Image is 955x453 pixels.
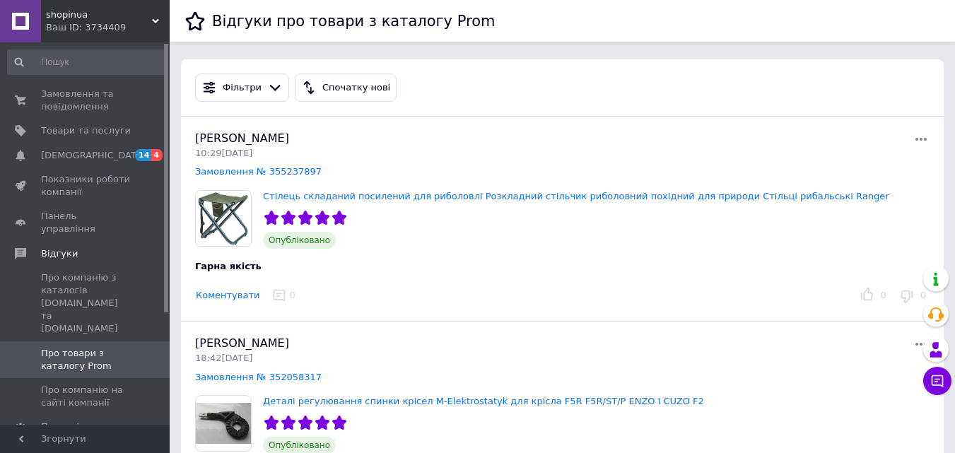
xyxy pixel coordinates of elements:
[220,81,264,95] div: Фільтри
[41,210,131,235] span: Панель управління
[41,124,131,137] span: Товари та послуги
[195,336,289,350] span: [PERSON_NAME]
[41,384,131,409] span: Про компанію на сайті компанії
[196,191,251,246] img: Стілець складаний посилений для риболовлі Розкладний стільчик риболовний похідний для природи Сті...
[41,173,131,199] span: Показники роботи компанії
[46,8,152,21] span: shopinua
[41,149,146,162] span: [DEMOGRAPHIC_DATA]
[41,247,78,260] span: Відгуки
[195,353,252,363] span: 18:42[DATE]
[41,347,131,372] span: Про товари з каталогу Prom
[195,73,289,102] button: Фільтри
[195,261,262,271] span: Гарна якість
[41,420,79,433] span: Покупці
[46,21,170,34] div: Ваш ID: 3734409
[41,88,131,113] span: Замовлення та повідомлення
[135,149,151,161] span: 14
[41,271,131,336] span: Про компанію з каталогів [DOMAIN_NAME] та [DOMAIN_NAME]
[196,396,251,451] img: Деталі регулювання спинки крісел M-Elektrostatyk для крісла F5R F5R/ST/P ENZO і CUZO F2
[195,166,322,177] a: Замовлення № 355237897
[151,149,163,161] span: 4
[195,131,289,145] span: [PERSON_NAME]
[195,372,322,382] a: Замовлення № 352058317
[263,191,889,201] a: Стілець складаний посилений для риболовлі Розкладний стільчик риболовний похідний для природи Сті...
[195,288,260,303] button: Коментувати
[295,73,397,102] button: Спочатку нові
[7,49,167,75] input: Пошук
[263,232,336,249] span: Опубліковано
[320,81,393,95] div: Спочатку нові
[212,13,495,30] h1: Відгуки про товари з каталогу Prom
[923,367,951,395] button: Чат з покупцем
[263,396,704,406] a: Деталі регулювання спинки крісел M-Elektrostatyk для крісла F5R F5R/ST/P ENZO і CUZO F2
[195,148,252,158] span: 10:29[DATE]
